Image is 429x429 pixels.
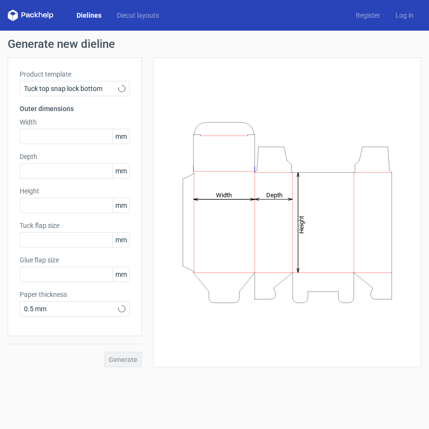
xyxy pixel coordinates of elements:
span: mm [113,198,129,213]
label: Height [20,186,130,196]
tspan: Depth [266,191,282,198]
label: Product template [20,69,130,79]
tspan: Width [216,191,232,198]
label: Paper thickness [20,290,130,299]
label: Depth [20,152,130,161]
tspan: Height [298,215,305,233]
h1: Generate new dieline [8,38,421,50]
h3: Outer dimensions [20,104,130,113]
a: Log in [388,11,421,20]
a: Dielines [69,11,109,20]
span: mm [113,267,129,282]
label: Glue flap size [20,255,130,265]
span: mm [113,233,129,247]
a: Register [348,11,388,20]
span: mm [113,129,129,144]
label: Width [20,117,130,127]
a: Diecut layouts [109,11,167,20]
span: mm [113,164,129,178]
label: Tuck flap size [20,221,130,230]
span: Tuck top snap lock bottom [24,84,118,93]
span: 0.5 mm [24,304,118,314]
